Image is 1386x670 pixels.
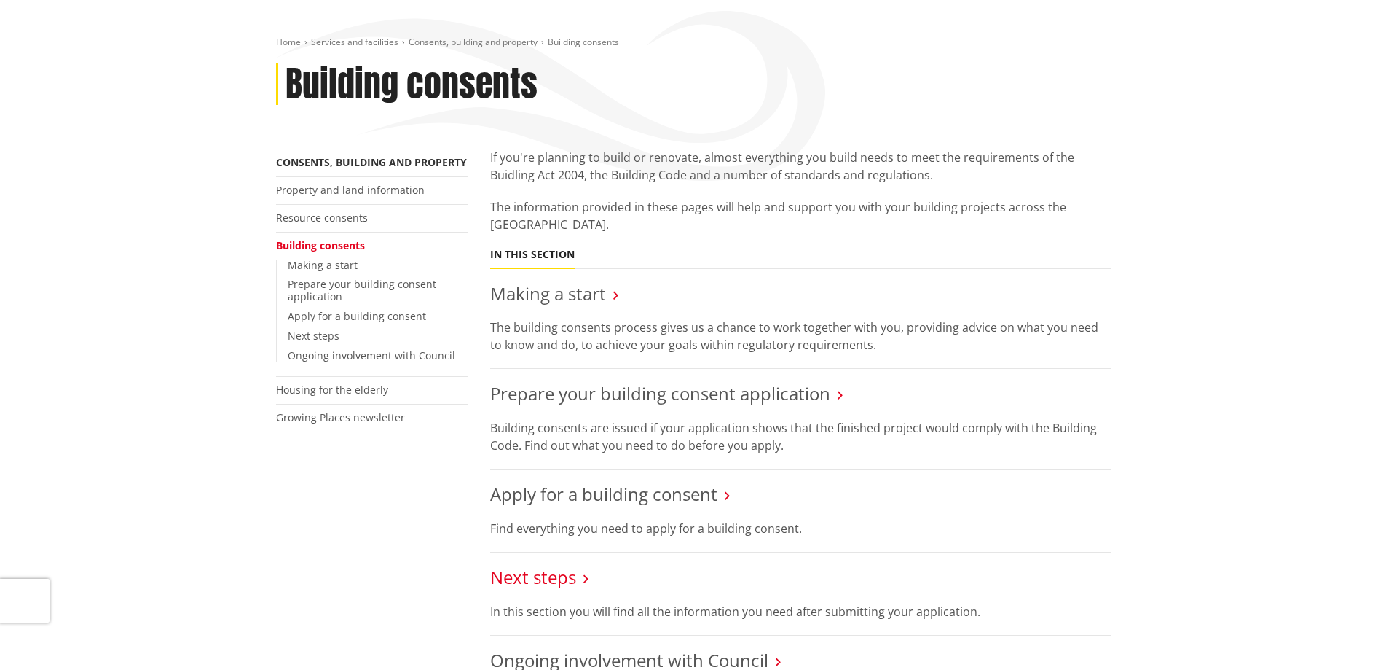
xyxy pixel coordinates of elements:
a: Building consents [276,238,365,252]
h5: In this section [490,249,575,261]
iframe: Messenger Launcher [1319,609,1371,661]
a: Prepare your building consent application [288,277,436,303]
p: The information provided in these pages will help and support you with your building projects acr... [490,198,1111,233]
p: If you're planning to build or renovate, almost everything you build needs to meet the requiremen... [490,149,1111,184]
a: Apply for a building consent [288,309,426,323]
a: Making a start [490,281,606,305]
a: Housing for the elderly [276,383,388,397]
a: Next steps [288,329,339,343]
a: Property and land information [276,183,425,197]
a: Growing Places newsletter [276,410,405,424]
p: Building consents are issued if your application shows that the finished project would comply wit... [490,419,1111,454]
p: In this section you will find all the information you need after submitting your application. [490,603,1111,620]
a: Home [276,36,301,48]
a: Apply for a building consent [490,482,717,506]
a: Services and facilities [311,36,398,48]
span: Building consents [548,36,619,48]
p: The building consents process gives us a chance to work together with you, providing advice on wh... [490,319,1111,354]
nav: breadcrumb [276,36,1111,49]
p: Find everything you need to apply for a building consent. [490,520,1111,537]
a: Consents, building and property [276,155,467,169]
a: Consents, building and property [409,36,538,48]
a: Making a start [288,258,358,272]
a: Prepare your building consent application [490,381,830,405]
a: Next steps [490,565,576,589]
a: Resource consents [276,211,368,225]
a: Ongoing involvement with Council [288,348,455,362]
h1: Building consents [286,63,538,106]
